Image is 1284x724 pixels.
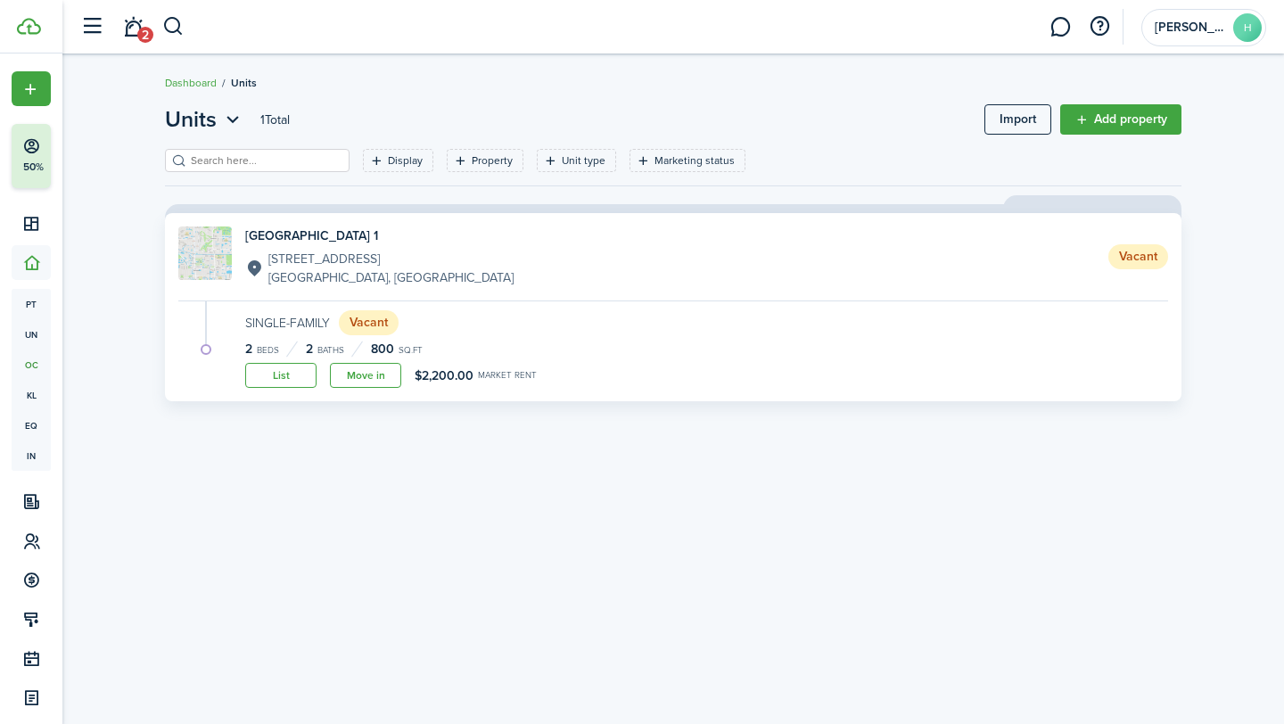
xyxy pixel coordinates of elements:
[178,226,1168,287] a: Property avatar[GEOGRAPHIC_DATA] 1[STREET_ADDRESS][GEOGRAPHIC_DATA], [GEOGRAPHIC_DATA]Vacant
[178,226,232,280] img: Property avatar
[654,152,735,169] filter-tag-label: Marketing status
[371,340,394,358] span: 800
[415,366,473,385] span: $2,200.00
[12,71,51,106] button: Open menu
[1155,21,1226,34] span: Hellen
[165,103,244,136] button: Open menu
[12,350,51,380] a: oc
[399,346,423,355] small: sq.ft
[12,289,51,319] a: pt
[330,363,401,388] a: Move in
[268,268,514,287] p: [GEOGRAPHIC_DATA], [GEOGRAPHIC_DATA]
[260,111,290,129] header-page-total: 1 Total
[306,340,313,358] span: 2
[12,380,51,410] a: kl
[1084,12,1115,42] button: Open resource center
[162,12,185,42] button: Search
[1108,244,1168,269] status: Vacant
[165,75,217,91] a: Dashboard
[984,104,1051,135] a: Import
[186,152,343,169] input: Search here...
[165,103,244,136] button: Units
[478,371,537,380] small: Market rent
[165,103,217,136] span: Units
[1233,13,1262,42] avatar-text: H
[363,149,433,172] filter-tag: Open filter
[12,124,160,188] button: 50%
[137,27,153,43] span: 2
[231,75,257,91] span: Units
[12,319,51,350] a: un
[339,310,399,335] status: Vacant
[245,314,330,333] small: Single-Family
[447,149,523,172] filter-tag: Open filter
[245,363,317,388] a: List
[537,149,616,172] filter-tag: Open filter
[12,440,51,471] a: in
[630,149,745,172] filter-tag: Open filter
[562,152,605,169] filter-tag-label: Unit type
[388,152,423,169] filter-tag-label: Display
[268,250,514,268] p: [STREET_ADDRESS]
[75,10,109,44] button: Open sidebar
[472,152,513,169] filter-tag-label: Property
[245,340,252,358] span: 2
[1060,104,1181,135] a: Add property
[17,18,41,35] img: TenantCloud
[317,346,344,355] small: Baths
[22,160,45,175] p: 50%
[1043,4,1077,50] a: Messaging
[116,4,150,50] a: Notifications
[257,346,279,355] small: Beds
[12,410,51,440] a: eq
[245,226,514,245] h4: [GEOGRAPHIC_DATA] 1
